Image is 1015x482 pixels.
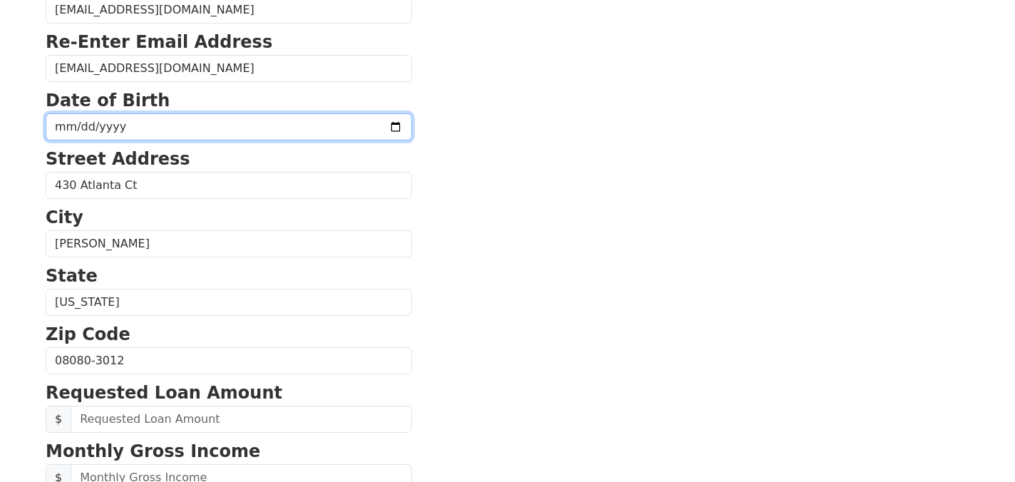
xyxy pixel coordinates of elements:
p: Monthly Gross Income [46,439,412,464]
strong: Street Address [46,149,190,169]
strong: Zip Code [46,324,130,344]
input: City [46,230,412,257]
strong: State [46,266,98,286]
span: $ [46,406,71,433]
input: Zip Code [46,347,412,374]
input: Street Address [46,172,412,199]
strong: Requested Loan Amount [46,383,282,403]
input: Requested Loan Amount [71,406,412,433]
strong: Re-Enter Email Address [46,32,272,52]
strong: Date of Birth [46,91,170,111]
strong: City [46,207,83,227]
input: Re-Enter Email Address [46,55,412,82]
